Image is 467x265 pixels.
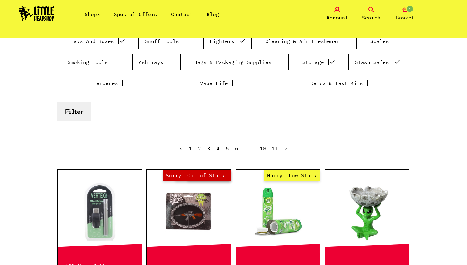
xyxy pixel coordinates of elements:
a: Search [356,7,387,21]
label: Vape Life [200,79,239,87]
a: Shop [85,11,100,17]
label: Ashtrays [139,58,174,66]
label: Trays And Boxes [68,37,125,45]
span: Search [362,14,381,21]
a: Next » [284,145,288,152]
label: Cleaning & Air Freshener [265,37,350,45]
a: 11 [272,145,278,152]
span: ‹ [179,145,183,152]
button: Filter [57,102,91,121]
a: 4 [217,145,220,152]
label: Scales [370,37,400,45]
label: Terpenes [93,79,129,87]
label: Detox & Test Kits [310,79,374,87]
img: Little Head Shop Logo [19,6,54,21]
a: 5 [226,145,229,152]
a: Blog [207,11,219,17]
a: Contact [171,11,193,17]
a: Hurry! Low Stock [236,181,320,242]
label: Lighters [210,37,245,45]
a: Special Offers [114,11,157,17]
span: 1 [406,5,414,13]
a: 1 Basket [390,7,421,21]
span: Account [326,14,348,21]
label: Smoking Tools [68,58,119,66]
label: Storage [302,58,335,66]
label: Bags & Packaging Supplies [194,58,282,66]
span: Hurry! Low Stock [264,170,320,181]
a: 10 [260,145,266,152]
a: Out of Stock Hurry! Low Stock Sorry! Out of Stock! [147,181,231,242]
a: 2 [198,145,201,152]
a: 3 [207,145,210,152]
span: Basket [396,14,414,21]
li: « Previous [179,146,183,151]
span: 1 [189,145,192,152]
label: Stash Safes [355,58,400,66]
span: Sorry! Out of Stock! [163,170,231,181]
a: 6 [235,145,238,152]
span: ... [244,145,254,152]
label: Snuff Tools [145,37,190,45]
